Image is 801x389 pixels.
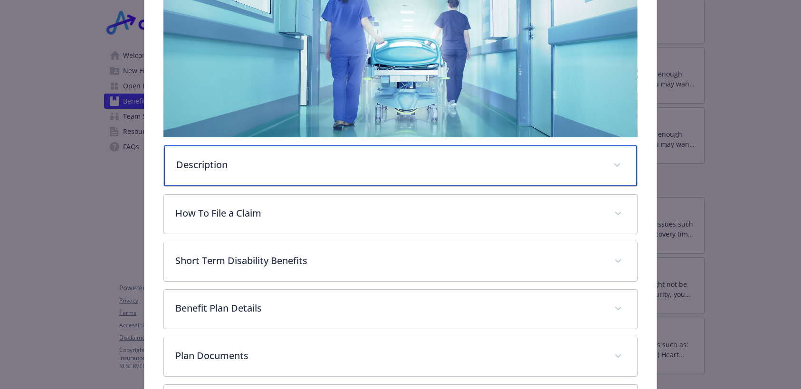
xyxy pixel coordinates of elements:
p: How To File a Claim [175,206,602,220]
p: Plan Documents [175,349,602,363]
div: Benefit Plan Details [164,290,637,329]
p: Description [176,158,601,172]
p: Benefit Plan Details [175,301,602,315]
div: Short Term Disability Benefits [164,242,637,281]
div: Plan Documents [164,337,637,376]
p: Short Term Disability Benefits [175,254,602,268]
div: How To File a Claim [164,195,637,234]
div: Description [164,145,637,186]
